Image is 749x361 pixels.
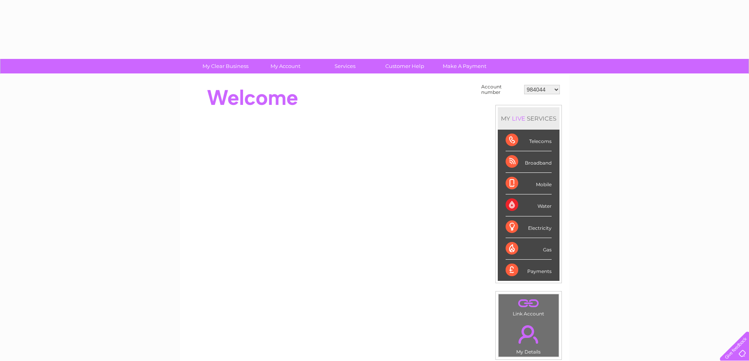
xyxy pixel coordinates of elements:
[372,59,437,73] a: Customer Help
[506,151,552,173] div: Broadband
[506,238,552,260] div: Gas
[506,130,552,151] div: Telecoms
[479,82,522,97] td: Account number
[432,59,497,73] a: Make A Payment
[313,59,377,73] a: Services
[506,194,552,216] div: Water
[506,260,552,281] div: Payments
[501,296,557,310] a: .
[498,319,559,357] td: My Details
[510,115,527,122] div: LIVE
[193,59,258,73] a: My Clear Business
[498,107,559,130] div: MY SERVICES
[498,294,559,319] td: Link Account
[253,59,318,73] a: My Account
[506,216,552,238] div: Electricity
[501,321,557,348] a: .
[506,173,552,194] div: Mobile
